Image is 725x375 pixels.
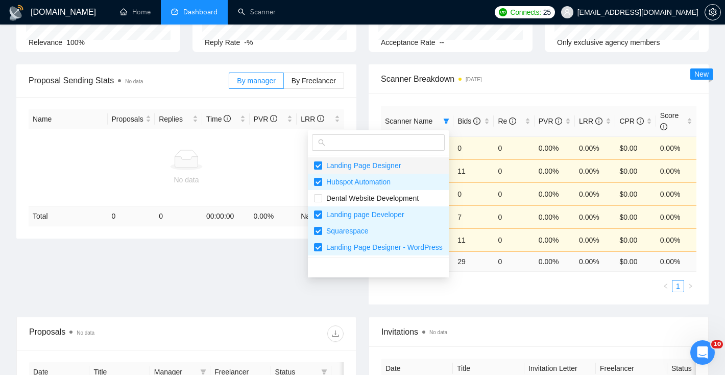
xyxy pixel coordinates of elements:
td: 0 [494,228,534,251]
td: 11 [453,159,494,182]
img: upwork-logo.png [499,8,507,16]
td: 0 [494,159,534,182]
td: 0.00% [535,136,575,159]
span: info-circle [224,115,231,122]
button: download [327,325,344,342]
span: filter [441,113,451,129]
span: Dashboard [183,8,217,16]
span: Proposal Sending Stats [29,74,229,87]
th: Name [29,109,108,129]
td: 0 [453,136,494,159]
button: right [684,280,696,292]
span: No data [429,330,447,335]
span: info-circle [595,118,602,125]
div: Proposals [29,325,186,342]
td: 0.00% [575,205,615,228]
span: No data [125,79,143,84]
td: 11 [453,228,494,251]
span: user [564,9,571,16]
td: $0.00 [615,205,656,228]
a: searchScanner [238,8,276,16]
span: info-circle [317,115,324,122]
div: No data [33,174,340,185]
td: $0.00 [615,228,656,251]
span: By Freelancer [292,77,336,85]
th: Replies [155,109,202,129]
span: Bids [457,117,480,125]
span: New [694,70,709,78]
button: left [660,280,672,292]
td: 0.00 % [250,206,297,226]
span: left [663,283,669,289]
span: By manager [237,77,275,85]
span: download [328,330,343,338]
td: 0 [494,251,534,271]
td: 0.00% [535,228,575,251]
li: 1 [672,280,684,292]
td: 0.00% [535,205,575,228]
td: 0 [453,182,494,205]
td: $0.00 [615,159,656,182]
span: info-circle [270,115,277,122]
span: info-circle [473,118,480,125]
time: [DATE] [466,77,481,82]
span: Replies [159,113,190,125]
td: 0.00% [575,228,615,251]
span: filter [443,118,449,124]
span: Reply Rate [205,38,240,46]
td: 7 [453,205,494,228]
span: info-circle [637,118,644,125]
span: 100% [66,38,85,46]
span: info-circle [509,118,516,125]
td: 0.00% [656,205,696,228]
td: 0 [494,182,534,205]
td: 0.00% [535,159,575,182]
td: 0.00% [656,159,696,182]
span: Squarespace [322,227,369,235]
th: Proposals [108,109,155,129]
span: info-circle [660,123,667,130]
td: 0 [494,136,534,159]
td: 0.00% [535,182,575,205]
a: homeHome [120,8,151,16]
td: 29 [453,251,494,271]
td: 0 [108,206,155,226]
span: PVR [539,117,563,125]
span: Acceptance Rate [381,38,436,46]
td: 0.00 % [575,251,615,271]
span: LRR [579,117,602,125]
td: 0 [155,206,202,226]
span: Proposals [112,113,143,125]
td: Total [29,206,108,226]
a: setting [705,8,721,16]
td: 0 [494,205,534,228]
iframe: Intercom live chat [690,340,715,365]
td: $0.00 [615,136,656,159]
span: Dental Website Development [322,194,419,202]
span: filter [200,369,206,375]
span: right [687,283,693,289]
li: Next Page [684,280,696,292]
span: Scanner Breakdown [381,73,696,85]
span: Landing Page Designer - WordPress [322,243,443,251]
span: Connects: [510,7,541,18]
td: 0.00 % [535,251,575,271]
td: 0.00% [575,159,615,182]
a: 1 [672,280,684,292]
span: CPR [619,117,643,125]
td: $ 0.00 [615,251,656,271]
td: 0.00% [575,182,615,205]
span: -- [440,38,444,46]
img: logo [8,5,25,21]
td: 0.00% [656,136,696,159]
span: Hubspot Automation [322,178,391,186]
button: setting [705,4,721,20]
span: Re [498,117,516,125]
span: -% [244,38,253,46]
td: $0.00 [615,182,656,205]
td: NaN % [297,206,344,226]
span: 25 [543,7,551,18]
td: 00:00:00 [202,206,250,226]
span: filter [321,369,327,375]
